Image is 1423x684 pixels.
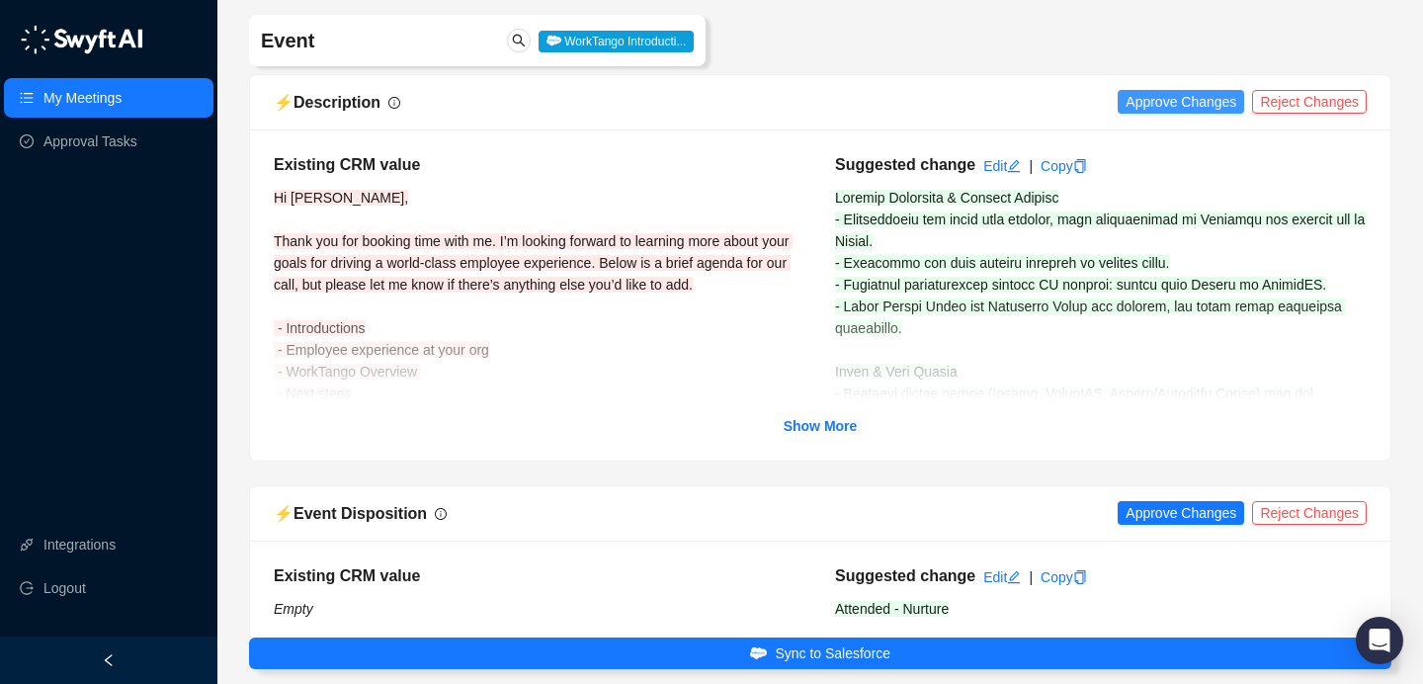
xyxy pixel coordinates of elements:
a: Approval Tasks [43,122,137,161]
button: Reject Changes [1252,501,1367,525]
span: Reject Changes [1260,502,1359,524]
span: ⚡️ Description [274,94,380,111]
span: Approve Changes [1126,502,1236,524]
button: Approve Changes [1118,501,1244,525]
h5: Existing CRM value [274,564,805,588]
span: copy [1073,570,1087,584]
a: Integrations [43,525,116,564]
span: edit [1007,159,1021,173]
span: info-circle [388,97,400,109]
span: info-circle [435,508,447,520]
strong: Show More [784,418,858,434]
span: Approve Changes [1126,91,1236,113]
span: left [102,653,116,667]
a: Edit [983,158,1021,174]
span: edit [1007,570,1021,584]
button: Approve Changes [1118,90,1244,114]
a: WorkTango Introducti... [539,33,695,48]
a: Copy [1041,569,1087,585]
span: logout [20,581,34,595]
h5: Suggested change [835,564,975,588]
span: WorkTango Introducti... [539,31,695,52]
span: Reject Changes [1260,91,1359,113]
img: logo-05li4sbe.png [20,25,143,54]
h5: Suggested change [835,153,975,177]
span: search [512,34,526,47]
button: Sync to Salesforce [249,638,1391,669]
h5: Existing CRM value [274,153,805,177]
a: Edit [983,569,1021,585]
span: Logout [43,568,86,608]
div: | [1029,155,1033,177]
span: ⚡️ Event Disposition [274,505,427,522]
span: copy [1073,159,1087,173]
i: Empty [274,601,313,617]
a: My Meetings [43,78,122,118]
a: Copy [1041,158,1087,174]
h4: Event [261,27,508,54]
div: | [1029,566,1033,588]
span: Sync to Salesforce [775,642,890,664]
span: Attended - Nurture [835,601,949,617]
div: Open Intercom Messenger [1356,617,1403,664]
button: Reject Changes [1252,90,1367,114]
